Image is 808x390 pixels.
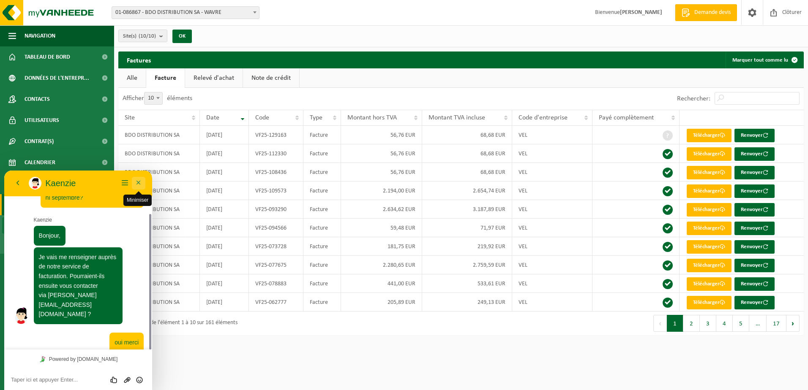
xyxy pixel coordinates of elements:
[512,163,592,181] td: VEL
[123,95,192,102] label: Afficher éléments
[25,89,50,110] span: Contacts
[200,219,249,237] td: [DATE]
[341,126,422,144] td: 56,76 EUR
[422,200,512,219] td: 3.187,89 EUR
[112,7,259,19] span: 01-086867 - BDO DISTRIBUTION SA - WAVRE
[422,126,512,144] td: 68,68 EUR
[118,219,200,237] td: BDO DISTRIBUTION SA
[341,237,422,256] td: 181,75 EUR
[512,200,592,219] td: VEL
[310,114,322,121] span: Type
[734,296,775,309] button: Renvoyer
[512,126,592,144] td: VEL
[35,186,41,192] img: Tawky_16x16.svg
[733,315,749,332] button: 5
[112,6,259,19] span: 01-086867 - BDO DISTRIBUTION SA - WAVRE
[341,219,422,237] td: 59,48 EUR
[303,144,341,163] td: Facture
[512,274,592,293] td: VEL
[422,144,512,163] td: 68,68 EUR
[118,256,200,274] td: BDO DISTRIBUTION SA
[667,315,683,332] button: 1
[303,219,341,237] td: Facture
[687,240,732,254] a: Télécharger
[422,219,512,237] td: 71,97 EUR
[341,256,422,274] td: 2.280,65 EUR
[734,166,775,179] button: Renvoyer
[118,126,200,144] td: BDO DISTRIBUTION SA
[200,274,249,293] td: [DATE]
[200,181,249,200] td: [DATE]
[200,200,249,219] td: [DATE]
[249,293,303,311] td: VF25-062777
[341,293,422,311] td: 205,89 EUR
[249,200,303,219] td: VF25-093290
[734,147,775,161] button: Renvoyer
[118,200,200,219] td: BDO DISTRIBUTION SA
[200,126,249,144] td: [DATE]
[249,219,303,237] td: VF25-094566
[145,92,162,104] span: 10
[303,256,341,274] td: Facture
[429,114,485,121] span: Montant TVA incluse
[512,237,592,256] td: VEL
[341,200,422,219] td: 2.634,62 EUR
[422,181,512,200] td: 2.654,74 EUR
[675,4,737,21] a: Demande devis
[734,222,775,235] button: Renvoyer
[118,144,200,163] td: BDO DISTRIBUTION SA
[25,110,59,131] span: Utilisateurs
[118,274,200,293] td: BDO DISTRIBUTION SA
[200,163,249,181] td: [DATE]
[303,293,341,311] td: Facture
[249,274,303,293] td: VF25-078883
[512,181,592,200] td: VEL
[255,114,269,121] span: Code
[249,126,303,144] td: VF25-129163
[341,181,422,200] td: 2.194,00 EUR
[249,181,303,200] td: VF25-109573
[734,240,775,254] button: Renvoyer
[422,274,512,293] td: 533,61 EUR
[32,183,116,194] a: Powered by [DOMAIN_NAME]
[734,259,775,272] button: Renvoyer
[243,68,299,88] a: Note de crédit
[125,114,135,121] span: Site
[687,203,732,217] a: Télécharger
[249,256,303,274] td: VF25-077675
[118,163,200,181] td: BDO DISTRIBUTION SA
[734,277,775,291] button: Renvoyer
[25,25,55,46] span: Navigation
[687,296,732,309] a: Télécharger
[700,315,716,332] button: 3
[422,293,512,311] td: 249,13 EUR
[104,205,117,214] div: Évaluez cette conversation
[303,200,341,219] td: Facture
[118,293,200,311] td: BDO DISTRIBUTION SA
[200,237,249,256] td: [DATE]
[687,166,732,179] a: Télécharger
[734,203,775,217] button: Renvoyer
[25,131,54,152] span: Contrat(s)
[422,163,512,181] td: 68,68 EUR
[206,114,219,121] span: Date
[687,222,732,235] a: Télécharger
[422,256,512,274] td: 2.759,59 EUR
[341,163,422,181] td: 56,76 EUR
[249,163,303,181] td: VF25-108436
[687,129,732,142] a: Télécharger
[716,315,733,332] button: 4
[25,68,89,89] span: Données de l'entrepr...
[172,30,192,43] button: OK
[726,51,803,68] button: Marquer tout comme lu
[200,293,249,311] td: [DATE]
